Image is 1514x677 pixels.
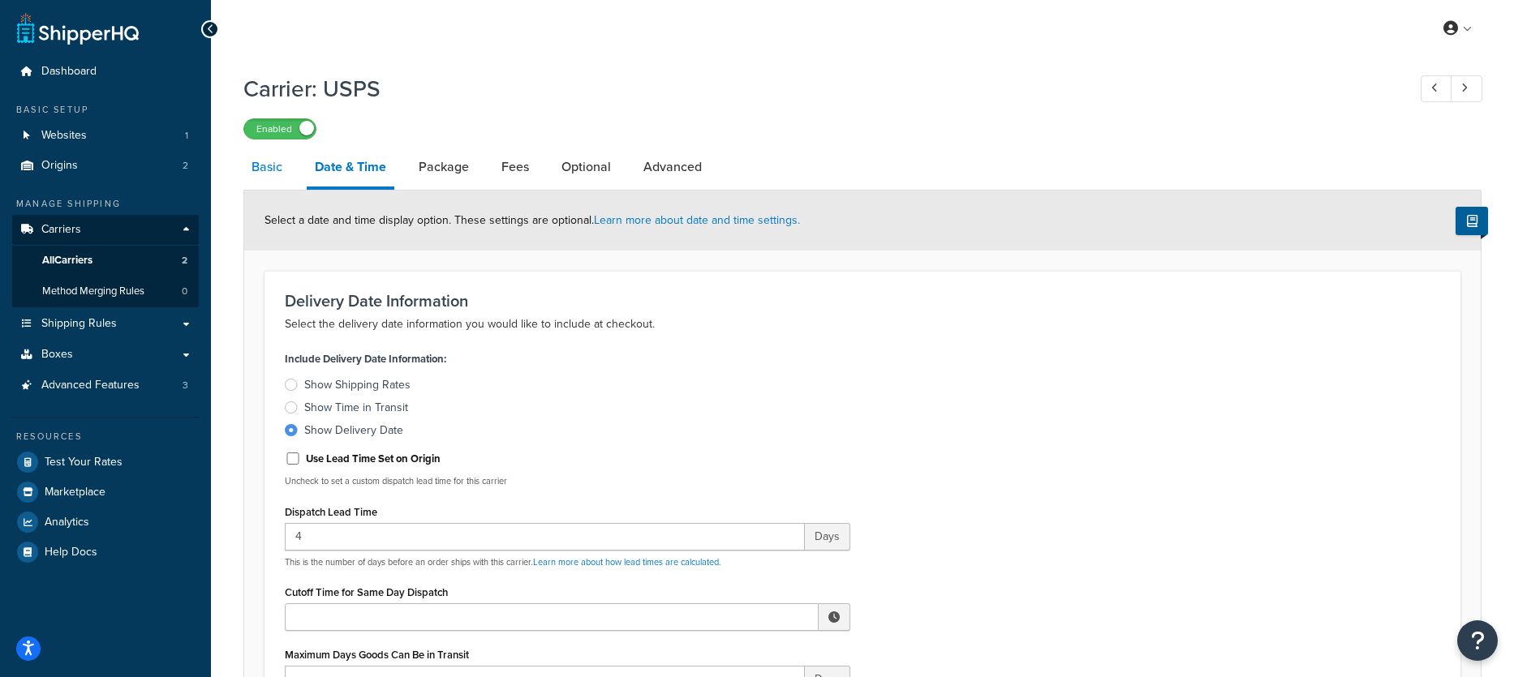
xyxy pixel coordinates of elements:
div: Show Shipping Rates [304,377,411,393]
button: Show Help Docs [1456,207,1488,235]
div: Resources [12,430,199,443]
span: 2 [183,159,188,173]
label: Dispatch Lead Time [285,506,377,518]
a: Test Your Rates [12,448,199,477]
span: 2 [182,254,187,268]
div: Basic Setup [12,103,199,117]
span: Method Merging Rules [42,285,144,298]
p: This is the number of days before an order ships with this carrier. [285,556,850,568]
p: Select the delivery date information you would like to include at checkout. [285,315,1440,334]
a: Carriers [12,215,199,245]
p: Uncheck to set a custom dispatch lead time for this carrier [285,475,850,487]
li: Websites [12,121,199,151]
span: Dashboard [41,65,97,79]
a: Package [411,148,477,186]
a: Help Docs [12,538,199,567]
span: 0 [182,285,187,298]
h1: Carrier: USPS [243,73,1391,105]
a: Learn more about date and time settings. [594,212,800,229]
a: Websites1 [12,121,199,151]
span: Marketplace [45,486,105,499]
a: Previous Record [1421,75,1452,102]
a: Marketplace [12,478,199,507]
span: Help Docs [45,546,97,559]
span: Carriers [41,223,81,237]
a: Origins2 [12,151,199,181]
span: 1 [185,129,188,143]
a: Next Record [1451,75,1482,102]
li: Origins [12,151,199,181]
span: 3 [183,379,188,392]
span: Days [805,523,850,551]
a: Basic [243,148,290,186]
a: Learn more about how lead times are calculated. [533,555,721,568]
a: Optional [553,148,619,186]
div: Show Delivery Date [304,422,403,439]
div: Show Time in Transit [304,400,408,416]
a: Boxes [12,340,199,370]
span: Test Your Rates [45,456,123,469]
span: Analytics [45,516,89,529]
div: Manage Shipping [12,197,199,211]
button: Open Resource Center [1457,620,1498,661]
span: Shipping Rules [41,317,117,331]
span: All Carriers [42,254,92,268]
li: Advanced Features [12,371,199,401]
label: Use Lead Time Set on Origin [306,452,441,466]
a: Date & Time [307,148,394,190]
span: Websites [41,129,87,143]
label: Enabled [244,119,316,139]
a: AllCarriers2 [12,246,199,276]
span: Advanced Features [41,379,140,392]
a: Fees [493,148,537,186]
a: Analytics [12,508,199,537]
a: Dashboard [12,57,199,87]
label: Maximum Days Goods Can Be in Transit [285,649,469,661]
span: Boxes [41,348,73,362]
li: Carriers [12,215,199,307]
a: Shipping Rules [12,309,199,339]
span: Select a date and time display option. These settings are optional. [265,212,800,229]
a: Advanced Features3 [12,371,199,401]
span: Origins [41,159,78,173]
label: Include Delivery Date Information: [285,348,446,371]
a: Advanced [635,148,710,186]
label: Cutoff Time for Same Day Dispatch [285,586,448,598]
h3: Delivery Date Information [285,292,1440,310]
a: Method Merging Rules0 [12,276,199,306]
li: Method Merging Rules [12,276,199,306]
